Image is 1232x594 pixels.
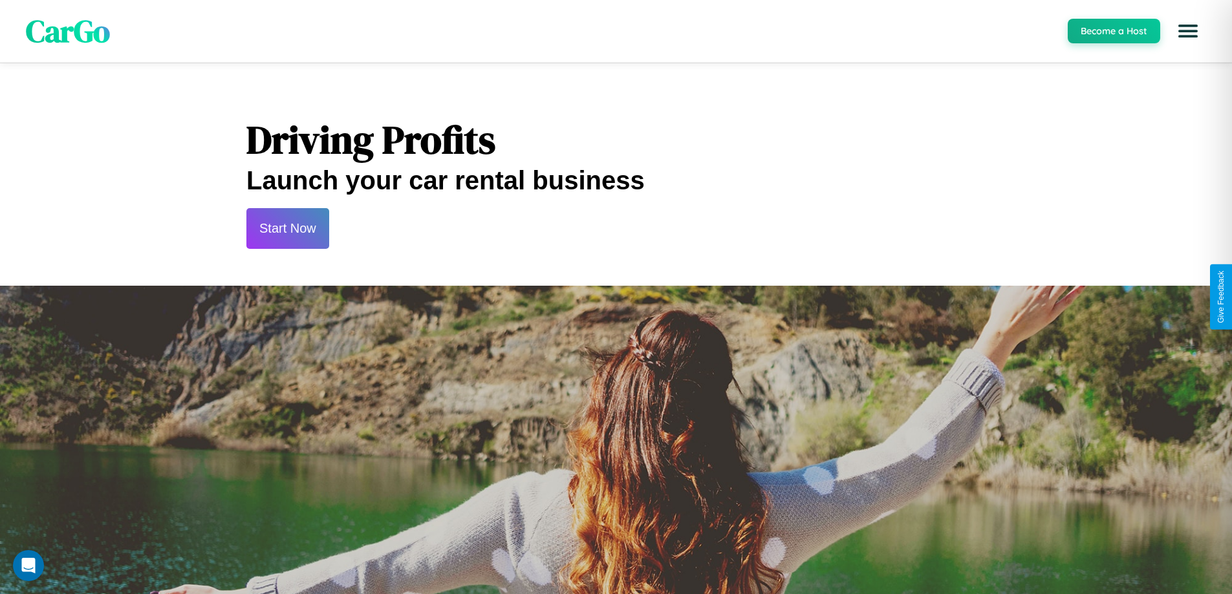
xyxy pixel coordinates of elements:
[246,166,986,195] h2: Launch your car rental business
[13,550,44,581] div: Open Intercom Messenger
[1216,271,1226,323] div: Give Feedback
[246,208,329,249] button: Start Now
[1068,19,1160,43] button: Become a Host
[26,10,110,52] span: CarGo
[1170,13,1206,49] button: Open menu
[246,113,986,166] h1: Driving Profits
